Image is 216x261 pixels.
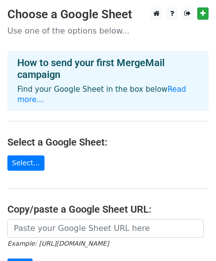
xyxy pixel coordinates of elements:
[17,84,199,105] p: Find your Google Sheet in the box below
[17,85,186,104] a: Read more...
[7,155,44,171] a: Select...
[7,240,109,247] small: Example: [URL][DOMAIN_NAME]
[7,26,209,36] p: Use one of the options below...
[7,7,209,22] h3: Choose a Google Sheet
[7,219,204,238] input: Paste your Google Sheet URL here
[7,136,209,148] h4: Select a Google Sheet:
[17,57,199,80] h4: How to send your first MergeMail campaign
[7,203,209,215] h4: Copy/paste a Google Sheet URL:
